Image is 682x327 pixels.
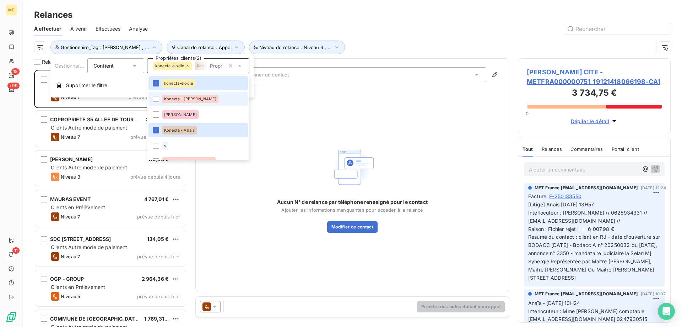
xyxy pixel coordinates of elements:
button: Prendre des notes durant mon appel [417,301,505,312]
button: Supprimer le filtre [50,78,254,93]
span: [PERSON_NAME] [164,112,197,117]
span: Niveau 7 [61,254,80,259]
span: Supprimer le filtre [66,82,107,89]
span: Facture : [528,192,548,200]
span: v [164,144,166,148]
input: Propriétés clients [207,63,225,69]
span: [DATE] 12:24 [641,186,666,190]
span: prévue depuis 6 jours [130,134,180,140]
span: 385,66 € [146,116,169,122]
span: OGP - GROUP [50,276,84,282]
span: Niveau 5 [61,294,80,299]
span: Déplier le détail [571,117,610,125]
span: Relances [42,58,63,65]
span: À venir [70,25,87,32]
span: [Litige] Anais [DATE] 13H57 Interlocuteur : [PERSON_NAME] // 0625934331 // [EMAIL_ADDRESS][DOMAIN... [528,201,661,281]
span: Anaïs - [DATE] 10H24 [528,300,580,306]
span: Konecta - [PERSON_NAME] [164,97,216,101]
span: konecta-elodie [155,64,184,68]
span: prévue depuis hier [137,254,180,259]
span: prévue depuis 4 jours [130,174,180,180]
span: prévue depuis hier [137,294,180,299]
button: Gestionnaire_Tag : [PERSON_NAME] , ... [50,41,162,54]
span: 11 [12,247,20,254]
div: ME [6,4,17,16]
span: [PERSON_NAME] CITE [50,77,105,83]
img: Empty state [330,144,375,190]
button: Déplier le détail [569,117,620,125]
span: 2 964,36 € [142,276,169,282]
span: Konecta - Anaïs [197,64,227,68]
span: Gestionnaire_Tag [55,63,95,69]
span: konecta-[PERSON_NAME] [164,159,214,164]
span: [DATE] 10:37 [641,292,666,296]
span: Effectuées [96,25,121,32]
span: Commentaires [570,146,603,152]
span: SDC [STREET_ADDRESS] [50,236,111,242]
span: Sélectionner un contact [235,72,289,78]
span: Gestionnaire_Tag : [PERSON_NAME] , ... [61,44,149,50]
div: grid [34,70,187,327]
span: À effectuer [34,25,62,32]
span: Portail client [612,146,639,152]
div: Open Intercom Messenger [658,303,675,320]
span: Analyse [129,25,148,32]
span: MET France [EMAIL_ADDRESS][DOMAIN_NAME] [535,291,638,297]
span: Niveau 7 [61,134,80,140]
span: [PERSON_NAME] CITE - METFRA000000751_19121418066198-CA1 [527,67,662,86]
h3: 3 734,75 € [527,86,662,101]
span: Clients Autre mode de paiement [51,164,128,170]
span: Relances [542,146,562,152]
span: Niveau 7 [61,214,80,220]
span: Niveau 3 [61,174,80,180]
span: +99 [7,83,20,89]
span: 4 767,01 € [144,196,169,202]
span: Interlocuteur : Mme [PERSON_NAME] comptable [EMAIL_ADDRESS][DOMAIN_NAME] 0247930515 [528,308,647,322]
span: Clients en Prélèvement [51,204,105,210]
span: COPROPRIETE 35 ALLEE DE TOURNY [50,116,141,122]
span: 134,05 € [147,236,169,242]
span: 1 769,31 € [144,316,169,322]
img: Logo LeanPay [6,311,17,323]
span: 0 [526,111,529,116]
span: Niveau de relance : Niveau 3 , ... [259,44,332,50]
button: Modifier ce contact [327,221,378,233]
span: Contient [93,63,114,69]
h3: Relances [34,9,72,21]
span: konecta-elodie [164,81,193,85]
button: Canal de relance : Appel [167,41,245,54]
span: Clients en Prélèvement [51,284,105,290]
span: Ajouter les informations manquantes pour accéder à la relance [281,207,423,213]
span: prévue depuis hier [137,214,180,220]
span: 18 [11,68,20,75]
span: F-250133550 [549,192,581,200]
span: Canal de relance : Appel [177,44,232,50]
span: MAURAS EVENT [50,196,91,202]
span: MET France [EMAIL_ADDRESS][DOMAIN_NAME] [535,185,638,191]
span: Tout [523,146,533,152]
span: Clients Autre mode de paiement [51,125,128,131]
span: [PERSON_NAME] [50,156,93,162]
input: Rechercher [564,23,671,35]
span: Konecta - Anaïs [164,128,195,132]
span: COMMUNE DE [GEOGRAPHIC_DATA] [50,316,140,322]
button: Niveau de relance : Niveau 3 , ... [249,41,345,54]
span: Clients Autre mode de paiement [51,244,128,250]
span: Aucun N° de relance par téléphone renseigné pour le contact [277,199,428,206]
